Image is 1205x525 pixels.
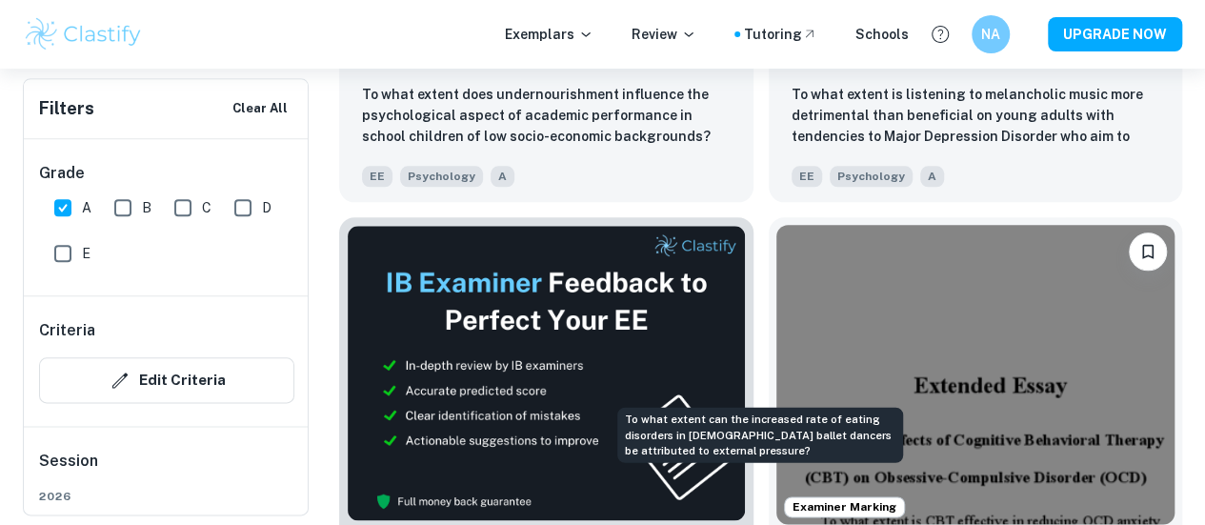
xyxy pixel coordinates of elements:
[39,488,294,505] span: 2026
[792,84,1160,149] p: To what extent is listening to melancholic music more detrimental than beneficial on young adults...
[362,84,731,147] p: To what extent does undernourishment influence the psychological aspect of academic performance i...
[262,197,271,218] span: D
[39,162,294,185] h6: Grade
[400,166,483,187] span: Psychology
[1048,17,1182,51] button: UPGRADE NOW
[347,225,746,521] img: Thumbnail
[1129,232,1167,271] button: Bookmark
[142,197,151,218] span: B
[39,95,94,122] h6: Filters
[39,319,95,342] h6: Criteria
[82,243,90,264] span: E
[855,24,909,45] a: Schools
[785,498,904,515] span: Examiner Marking
[505,24,593,45] p: Exemplars
[617,407,903,462] div: To what extent can the increased rate of eating disorders in [DEMOGRAPHIC_DATA] ballet dancers be...
[924,18,956,50] button: Help and Feedback
[776,225,1175,524] img: Psychology EE example thumbnail: To what extent is CBT effective in reduc
[744,24,817,45] a: Tutoring
[39,450,294,488] h6: Session
[23,15,144,53] img: Clastify logo
[980,24,1002,45] h6: NA
[362,166,392,187] span: EE
[39,357,294,403] button: Edit Criteria
[920,166,944,187] span: A
[202,197,211,218] span: C
[972,15,1010,53] button: NA
[830,166,913,187] span: Psychology
[632,24,696,45] p: Review
[82,197,91,218] span: A
[792,166,822,187] span: EE
[228,94,292,123] button: Clear All
[491,166,514,187] span: A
